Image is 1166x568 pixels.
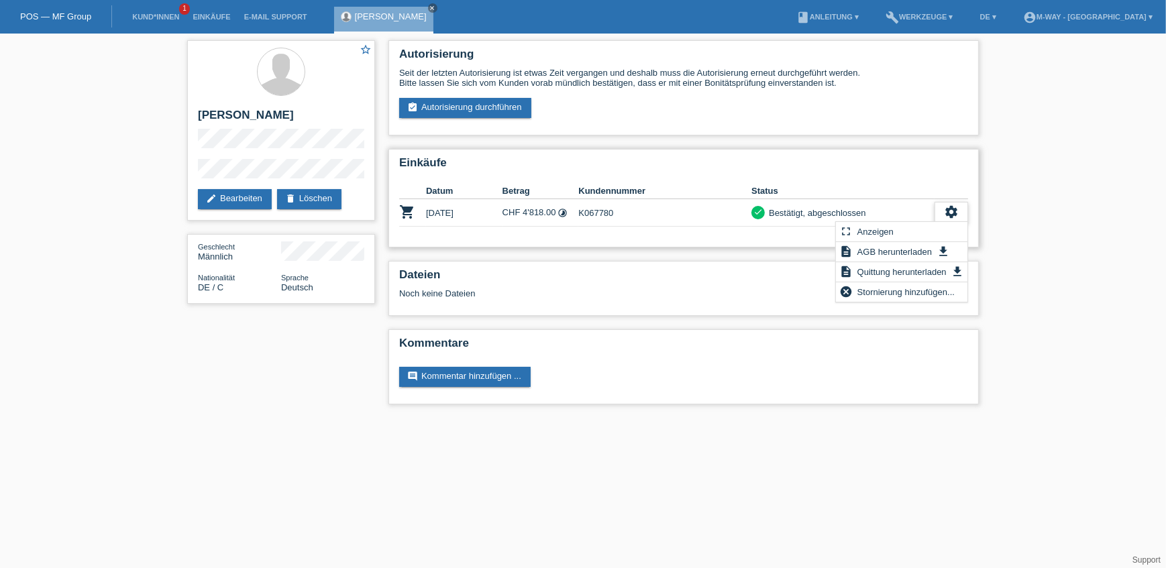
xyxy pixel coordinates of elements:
[1132,555,1161,565] a: Support
[502,183,579,199] th: Betrag
[751,183,935,199] th: Status
[198,109,364,129] h2: [PERSON_NAME]
[399,204,415,220] i: POSP00026852
[206,193,217,204] i: edit
[399,48,968,68] h2: Autorisierung
[428,3,437,13] a: close
[399,337,968,357] h2: Kommentare
[186,13,237,21] a: Einkäufe
[426,199,502,227] td: [DATE]
[796,11,810,24] i: book
[1016,13,1159,21] a: account_circlem-way - [GEOGRAPHIC_DATA] ▾
[20,11,91,21] a: POS — MF Group
[1023,11,1037,24] i: account_circle
[429,5,436,11] i: close
[179,3,190,15] span: 1
[944,205,959,219] i: settings
[281,282,313,292] span: Deutsch
[399,367,531,387] a: commentKommentar hinzufügen ...
[855,243,934,260] span: AGB herunterladen
[973,13,1003,21] a: DE ▾
[407,102,418,113] i: assignment_turned_in
[502,199,579,227] td: CHF 4'818.00
[879,13,960,21] a: buildWerkzeuge ▾
[198,243,235,251] span: Geschlecht
[578,183,751,199] th: Kundennummer
[886,11,899,24] i: build
[937,245,950,258] i: get_app
[281,274,309,282] span: Sprache
[790,13,865,21] a: bookAnleitung ▾
[399,288,809,298] div: Noch keine Dateien
[399,268,968,288] h2: Dateien
[277,189,341,209] a: deleteLöschen
[855,223,896,239] span: Anzeigen
[407,371,418,382] i: comment
[399,98,531,118] a: assignment_turned_inAutorisierung durchführen
[198,189,272,209] a: editBearbeiten
[125,13,186,21] a: Kund*innen
[839,245,853,258] i: description
[198,282,223,292] span: Deutschland / C / 01.09.2005
[198,241,281,262] div: Männlich
[558,208,568,218] i: Fixe Raten (24 Raten)
[399,156,968,176] h2: Einkäufe
[426,183,502,199] th: Datum
[360,44,372,58] a: star_border
[198,274,235,282] span: Nationalität
[360,44,372,56] i: star_border
[765,206,866,220] div: Bestätigt, abgeschlossen
[355,11,427,21] a: [PERSON_NAME]
[237,13,314,21] a: E-Mail Support
[753,207,763,217] i: check
[578,199,751,227] td: K067780
[285,193,296,204] i: delete
[399,68,968,88] div: Seit der letzten Autorisierung ist etwas Zeit vergangen und deshalb muss die Autorisierung erneut...
[839,225,853,238] i: fullscreen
